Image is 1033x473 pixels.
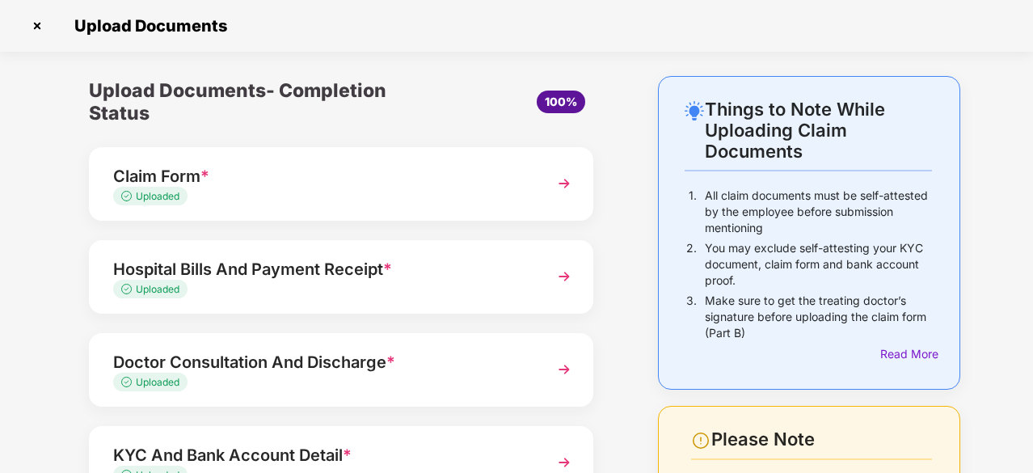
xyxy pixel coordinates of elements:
img: svg+xml;base64,PHN2ZyB4bWxucz0iaHR0cDovL3d3dy53My5vcmcvMjAwMC9zdmciIHdpZHRoPSIyNC4wOTMiIGhlaWdodD... [685,101,704,120]
p: 2. [686,240,697,289]
span: Uploaded [136,283,179,295]
div: Doctor Consultation And Discharge [113,349,531,375]
img: svg+xml;base64,PHN2ZyBpZD0iTmV4dCIgeG1sbnM9Imh0dHA6Ly93d3cudzMub3JnLzIwMDAvc3ZnIiB3aWR0aD0iMzYiIG... [550,169,579,198]
div: KYC And Bank Account Detail [113,442,531,468]
div: Please Note [711,429,932,450]
p: Make sure to get the treating doctor’s signature before uploading the claim form (Part B) [705,293,932,341]
img: svg+xml;base64,PHN2ZyBpZD0iV2FybmluZ18tXzI0eDI0IiBkYXRhLW5hbWU9Ildhcm5pbmcgLSAyNHgyNCIgeG1sbnM9Im... [691,431,710,450]
div: Claim Form [113,163,531,189]
p: 3. [686,293,697,341]
div: Things to Note While Uploading Claim Documents [705,99,932,162]
img: svg+xml;base64,PHN2ZyBpZD0iTmV4dCIgeG1sbnM9Imh0dHA6Ly93d3cudzMub3JnLzIwMDAvc3ZnIiB3aWR0aD0iMzYiIG... [550,262,579,291]
span: 100% [545,95,577,108]
span: Uploaded [136,190,179,202]
p: All claim documents must be self-attested by the employee before submission mentioning [705,188,932,236]
p: 1. [689,188,697,236]
img: svg+xml;base64,PHN2ZyBpZD0iQ3Jvc3MtMzJ4MzIiIHhtbG5zPSJodHRwOi8vd3d3LnczLm9yZy8yMDAwL3N2ZyIgd2lkdG... [24,13,50,39]
img: svg+xml;base64,PHN2ZyBpZD0iTmV4dCIgeG1sbnM9Imh0dHA6Ly93d3cudzMub3JnLzIwMDAvc3ZnIiB3aWR0aD0iMzYiIG... [550,355,579,384]
div: Upload Documents- Completion Status [89,76,425,128]
span: Uploaded [136,376,179,388]
img: svg+xml;base64,PHN2ZyB4bWxucz0iaHR0cDovL3d3dy53My5vcmcvMjAwMC9zdmciIHdpZHRoPSIxMy4zMzMiIGhlaWdodD... [121,284,136,294]
div: Hospital Bills And Payment Receipt [113,256,531,282]
span: Upload Documents [58,16,235,36]
img: svg+xml;base64,PHN2ZyB4bWxucz0iaHR0cDovL3d3dy53My5vcmcvMjAwMC9zdmciIHdpZHRoPSIxMy4zMzMiIGhlaWdodD... [121,377,136,387]
p: You may exclude self-attesting your KYC document, claim form and bank account proof. [705,240,932,289]
img: svg+xml;base64,PHN2ZyB4bWxucz0iaHR0cDovL3d3dy53My5vcmcvMjAwMC9zdmciIHdpZHRoPSIxMy4zMzMiIGhlaWdodD... [121,191,136,201]
div: Read More [880,345,932,363]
